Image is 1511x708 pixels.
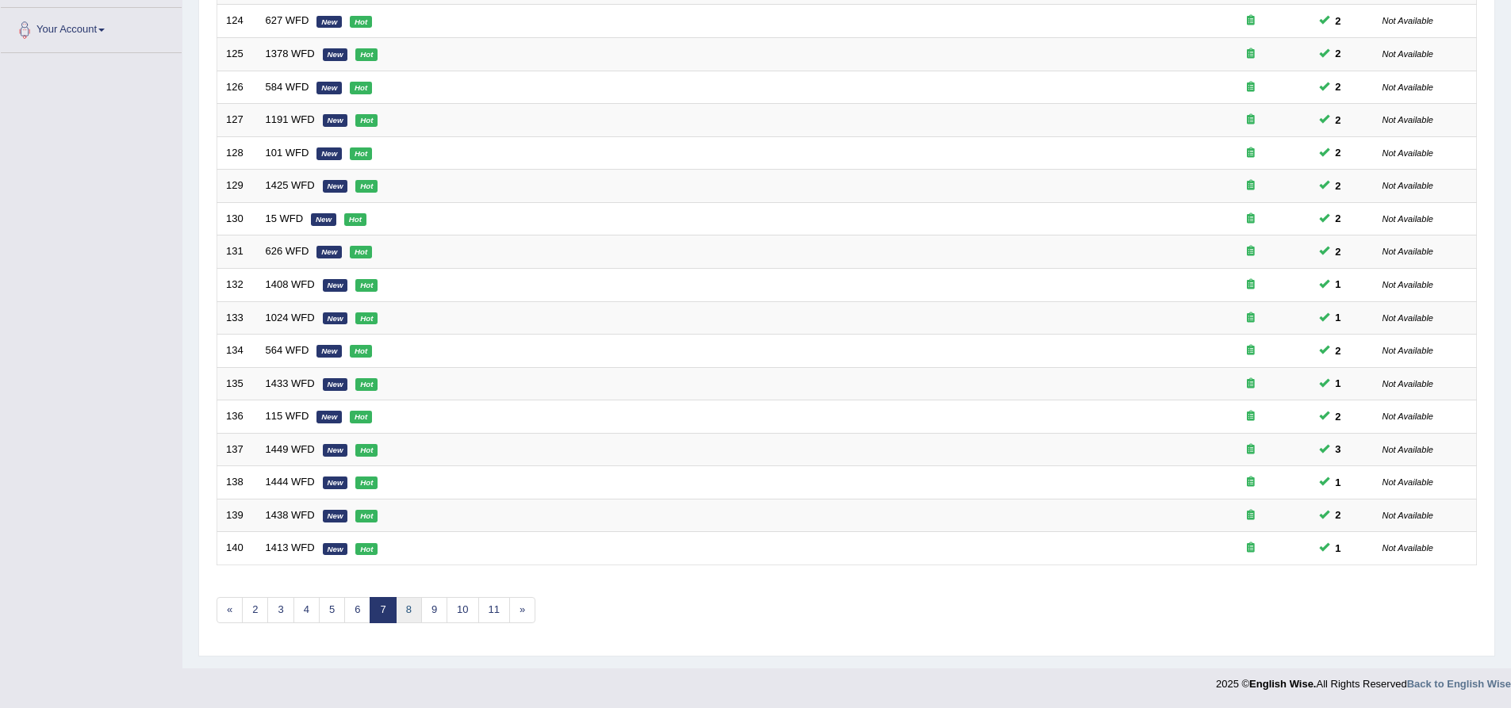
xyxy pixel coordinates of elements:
[316,345,342,358] em: New
[1200,541,1302,556] div: Exam occurring question
[1383,543,1433,553] small: Not Available
[217,71,257,104] td: 126
[266,542,315,553] a: 1413 WFD
[1200,13,1302,29] div: Exam occurring question
[323,279,348,292] em: New
[1329,13,1348,29] span: You can still take this question
[447,597,478,623] a: 10
[1200,409,1302,424] div: Exam occurring question
[323,114,348,127] em: New
[323,312,348,325] em: New
[1329,243,1348,260] span: You can still take this question
[1200,178,1302,193] div: Exam occurring question
[323,510,348,522] em: New
[1329,474,1348,491] span: You can still take this question
[1200,377,1302,392] div: Exam occurring question
[1329,408,1348,425] span: You can still take this question
[1,8,182,48] a: Your Account
[266,48,315,59] a: 1378 WFD
[350,411,372,423] em: Hot
[355,444,378,457] em: Hot
[266,344,309,356] a: 564 WFD
[1216,668,1511,691] div: 2025 © All Rights Reserved
[311,213,336,226] em: New
[1383,49,1433,59] small: Not Available
[316,16,342,29] em: New
[266,278,315,290] a: 1408 WFD
[1407,678,1511,690] strong: Back to English Wise
[1383,181,1433,190] small: Not Available
[217,400,257,434] td: 136
[316,246,342,258] em: New
[266,377,315,389] a: 1433 WFD
[1329,210,1348,227] span: You can still take this question
[1329,540,1348,557] span: You can still take this question
[478,597,510,623] a: 11
[355,312,378,325] em: Hot
[266,509,315,521] a: 1438 WFD
[323,180,348,193] em: New
[1329,78,1348,95] span: You can still take this question
[1383,115,1433,124] small: Not Available
[217,433,257,466] td: 137
[217,301,257,335] td: 133
[350,82,372,94] em: Hot
[1329,144,1348,161] span: You can still take this question
[1200,475,1302,490] div: Exam occurring question
[266,147,309,159] a: 101 WFD
[1200,311,1302,326] div: Exam occurring question
[350,246,372,258] em: Hot
[1329,276,1348,293] span: You can still take this question
[1200,343,1302,358] div: Exam occurring question
[217,170,257,203] td: 129
[1200,113,1302,128] div: Exam occurring question
[421,597,447,623] a: 9
[1383,280,1433,289] small: Not Available
[217,532,257,565] td: 140
[1383,511,1433,520] small: Not Available
[266,410,309,422] a: 115 WFD
[217,335,257,368] td: 134
[396,597,422,623] a: 8
[323,378,348,391] em: New
[1383,477,1433,487] small: Not Available
[1329,45,1348,62] span: You can still take this question
[1383,148,1433,158] small: Not Available
[1329,343,1348,359] span: You can still take this question
[1200,80,1302,95] div: Exam occurring question
[355,378,378,391] em: Hot
[1383,445,1433,454] small: Not Available
[1383,247,1433,256] small: Not Available
[1249,678,1316,690] strong: English Wise.
[242,597,268,623] a: 2
[217,367,257,400] td: 135
[1329,507,1348,523] span: You can still take this question
[350,16,372,29] em: Hot
[266,312,315,323] a: 1024 WFD
[1329,112,1348,128] span: You can still take this question
[1200,146,1302,161] div: Exam occurring question
[323,543,348,556] em: New
[1200,47,1302,62] div: Exam occurring question
[344,597,370,623] a: 6
[355,279,378,292] em: Hot
[316,82,342,94] em: New
[509,597,535,623] a: »
[217,104,257,137] td: 127
[355,510,378,522] em: Hot
[1200,508,1302,523] div: Exam occurring question
[1383,411,1433,421] small: Not Available
[217,38,257,71] td: 125
[1383,346,1433,355] small: Not Available
[1383,379,1433,388] small: Not Available
[266,113,315,125] a: 1191 WFD
[355,48,378,61] em: Hot
[344,213,366,226] em: Hot
[350,345,372,358] em: Hot
[267,597,293,623] a: 3
[217,466,257,499] td: 138
[323,444,348,457] em: New
[266,443,315,455] a: 1449 WFD
[316,411,342,423] em: New
[266,81,309,93] a: 584 WFD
